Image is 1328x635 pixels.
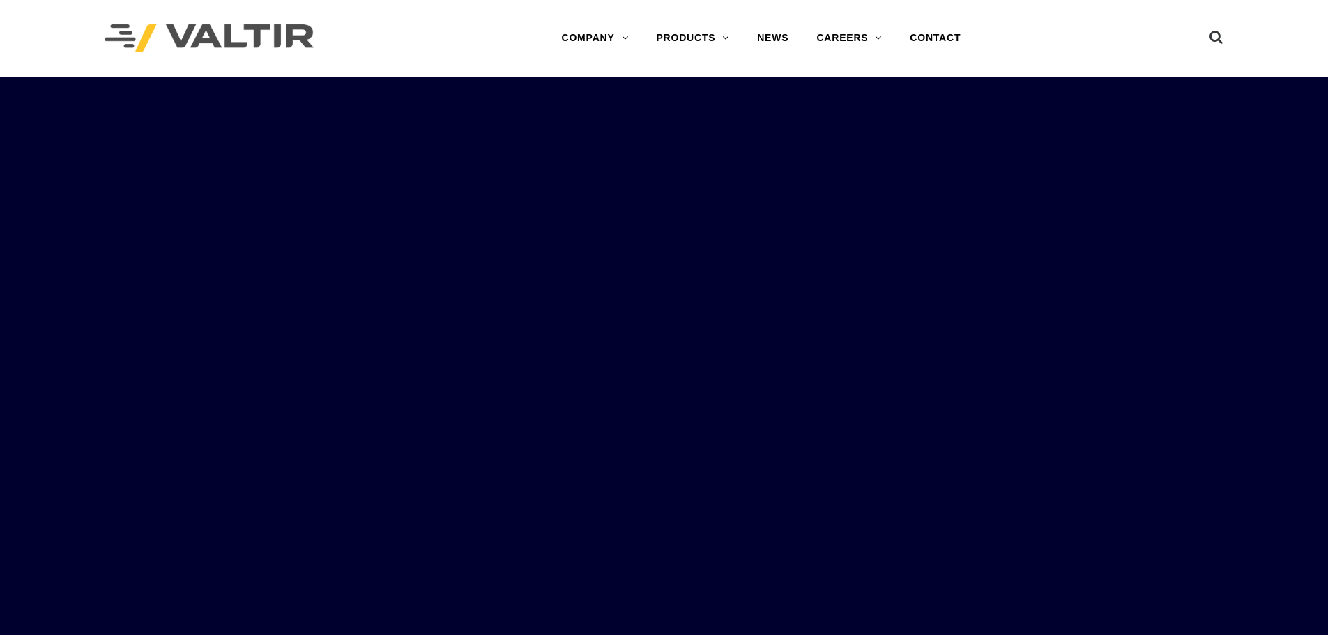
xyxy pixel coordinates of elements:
a: PRODUCTS [642,24,743,52]
a: CAREERS [802,24,896,52]
a: NEWS [743,24,802,52]
img: Valtir [105,24,314,53]
a: COMPANY [547,24,642,52]
a: CONTACT [896,24,975,52]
